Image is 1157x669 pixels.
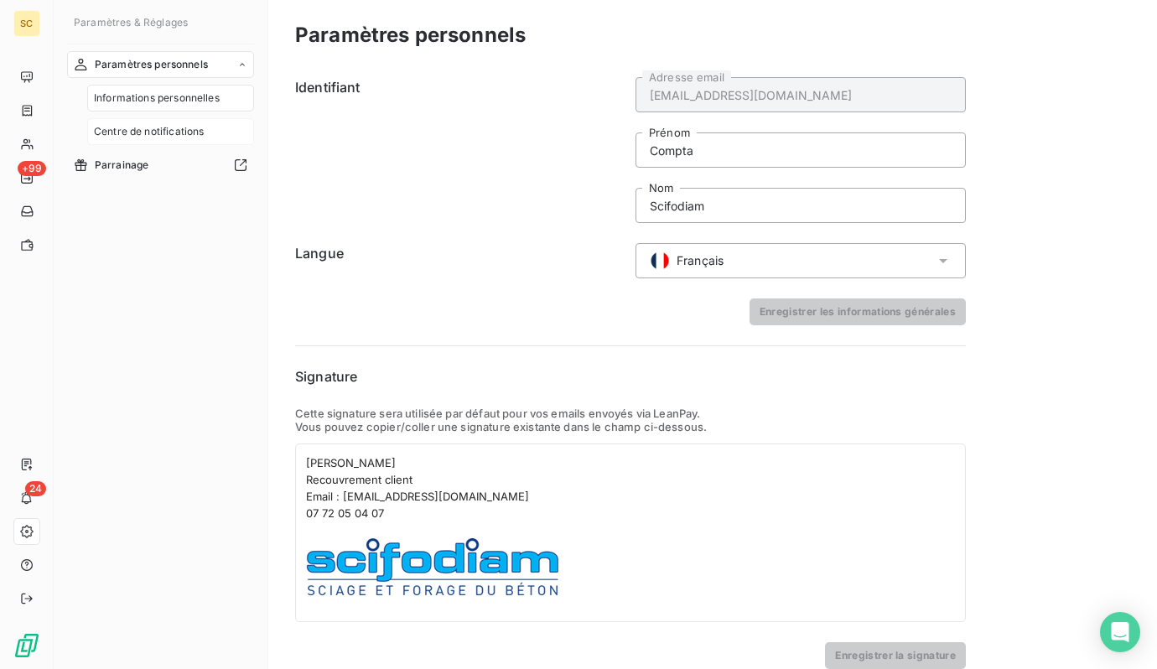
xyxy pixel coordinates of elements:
img: Logo LeanPay [13,632,40,659]
a: Centre de notifications [87,118,254,145]
span: Informations personnelles [94,91,220,106]
a: Parrainage [67,152,254,179]
span: Email : [EMAIL_ADDRESS][DOMAIN_NAME] [306,490,529,503]
button: Enregistrer la signature [825,642,966,669]
span: [PERSON_NAME] [306,456,396,469]
span: Français [677,252,724,269]
h3: Paramètres personnels [295,20,526,50]
input: placeholder [636,77,966,112]
span: +99 [18,161,46,176]
span: Recouvrement client [306,473,412,486]
p: Cette signature sera utilisée par défaut pour vos emails envoyés via LeanPay. [295,407,966,420]
span: Parrainage [95,158,149,173]
input: placeholder [636,132,966,168]
img: euJKCmSIwJEQNYEyNnJ2nykPBEgAqIEyNmJkiI5IkAEZE2AnJ2szUfKEwEiIEqAnJ0oKZIjAkRA1gTI2cnafKQ8ESACogTI2Y... [306,538,570,611]
h6: Langue [295,243,625,278]
div: Open Intercom Messenger [1100,612,1140,652]
button: Enregistrer les informations générales [750,298,966,325]
input: placeholder [636,188,966,223]
span: Paramètres & Réglages [74,16,188,29]
span: Centre de notifications [94,124,204,139]
div: SC [13,10,40,37]
span: 07 72 05 04 07 [306,506,384,520]
a: Informations personnelles [87,85,254,111]
p: Vous pouvez copier/coller une signature existante dans le champ ci-dessous. [295,420,966,433]
h6: Identifiant [295,77,625,223]
span: 24 [25,481,46,496]
h6: Signature [295,366,966,386]
span: Paramètres personnels [95,57,208,72]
